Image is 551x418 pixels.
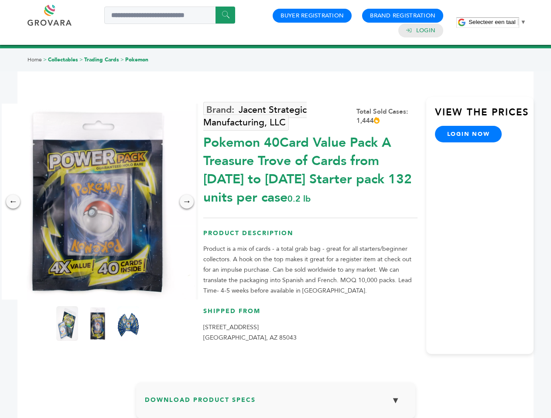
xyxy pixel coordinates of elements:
span: ​ [518,19,518,25]
p: [STREET_ADDRESS] [GEOGRAPHIC_DATA], AZ 85043 [203,322,418,343]
span: > [43,56,47,63]
h3: Download Product Specs [145,391,407,416]
a: Selecteer een taal​ [469,19,526,25]
a: Trading Cards [84,56,119,63]
a: login now [435,126,502,142]
span: 0.2 lb [287,193,311,205]
h3: Shipped From [203,307,418,322]
div: Total Sold Cases: 1,444 [356,107,418,125]
span: Selecteer een taal [469,19,515,25]
a: Buyer Registration [281,12,344,20]
a: Home [27,56,42,63]
img: Pokemon 40-Card Value Pack – A Treasure Trove of Cards from 1996 to 2024 - Starter pack! 132 unit... [87,306,109,341]
a: Login [416,27,435,34]
span: > [120,56,124,63]
h3: Product Description [203,229,418,244]
a: Collectables [48,56,78,63]
h3: View the Prices [435,106,534,126]
div: Pokemon 40Card Value Pack A Treasure Trove of Cards from [DATE] to [DATE] Starter pack 132 units ... [203,129,418,207]
span: ▼ [520,19,526,25]
span: > [79,56,83,63]
input: Search a product or brand... [104,7,235,24]
img: Pokemon 40-Card Value Pack – A Treasure Trove of Cards from 1996 to 2024 - Starter pack! 132 unit... [117,306,139,341]
a: Pokemon [125,56,148,63]
button: ▼ [385,391,407,410]
div: → [180,195,194,209]
a: Jacent Strategic Manufacturing, LLC [203,102,307,131]
div: ← [6,195,20,209]
img: Pokemon 40-Card Value Pack – A Treasure Trove of Cards from 1996 to 2024 - Starter pack! 132 unit... [56,306,78,341]
p: Product is a mix of cards - a total grab bag - great for all starters/beginner collectors. A hook... [203,244,418,296]
a: Brand Registration [370,12,435,20]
